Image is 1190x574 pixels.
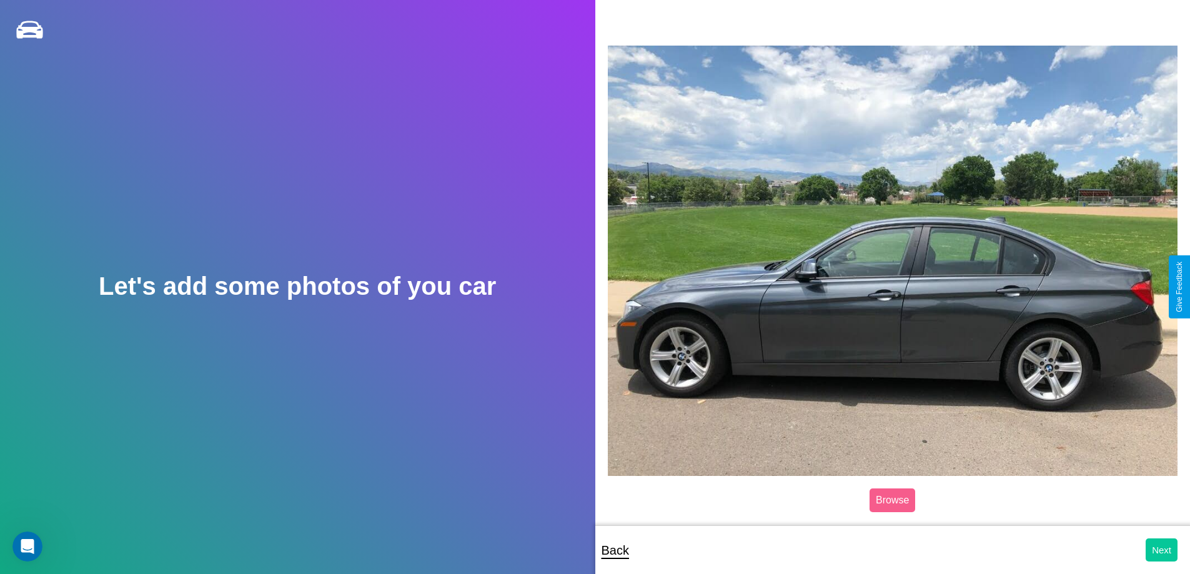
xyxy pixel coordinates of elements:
[1175,262,1184,312] div: Give Feedback
[608,46,1178,475] img: posted
[870,488,915,512] label: Browse
[99,272,496,300] h2: Let's add some photos of you car
[602,539,629,562] p: Back
[12,532,42,562] iframe: Intercom live chat
[1146,538,1178,562] button: Next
